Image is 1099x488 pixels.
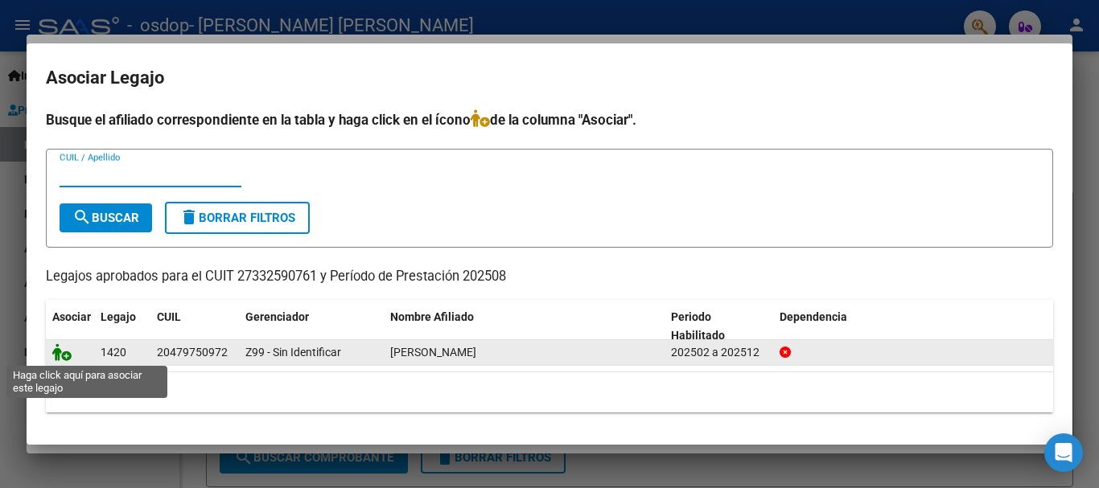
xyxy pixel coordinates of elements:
div: 202502 a 202512 [671,343,767,362]
span: Borrar Filtros [179,211,295,225]
span: Z99 - Sin Identificar [245,346,341,359]
datatable-header-cell: Legajo [94,300,150,353]
h2: Asociar Legajo [46,63,1053,93]
span: Periodo Habilitado [671,310,725,342]
datatable-header-cell: Asociar [46,300,94,353]
span: FRACCHIA FELIPE [390,346,476,359]
button: Buscar [60,203,152,232]
datatable-header-cell: Gerenciador [239,300,384,353]
div: Open Intercom Messenger [1044,433,1083,472]
datatable-header-cell: CUIL [150,300,239,353]
div: 1 registros [46,372,1053,412]
datatable-header-cell: Periodo Habilitado [665,300,773,353]
span: CUIL [157,310,181,323]
button: Borrar Filtros [165,202,310,234]
span: Nombre Afiliado [390,310,474,323]
span: Asociar [52,310,91,323]
span: 1420 [101,346,126,359]
datatable-header-cell: Nombre Afiliado [384,300,665,353]
h4: Busque el afiliado correspondiente en la tabla y haga click en el ícono de la columna "Asociar". [46,109,1053,130]
span: Dependencia [780,310,847,323]
span: Buscar [72,211,139,225]
datatable-header-cell: Dependencia [773,300,1054,353]
div: 20479750972 [157,343,228,362]
mat-icon: delete [179,207,199,227]
span: Legajo [101,310,136,323]
span: Gerenciador [245,310,309,323]
mat-icon: search [72,207,92,227]
p: Legajos aprobados para el CUIT 27332590761 y Período de Prestación 202508 [46,267,1053,287]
